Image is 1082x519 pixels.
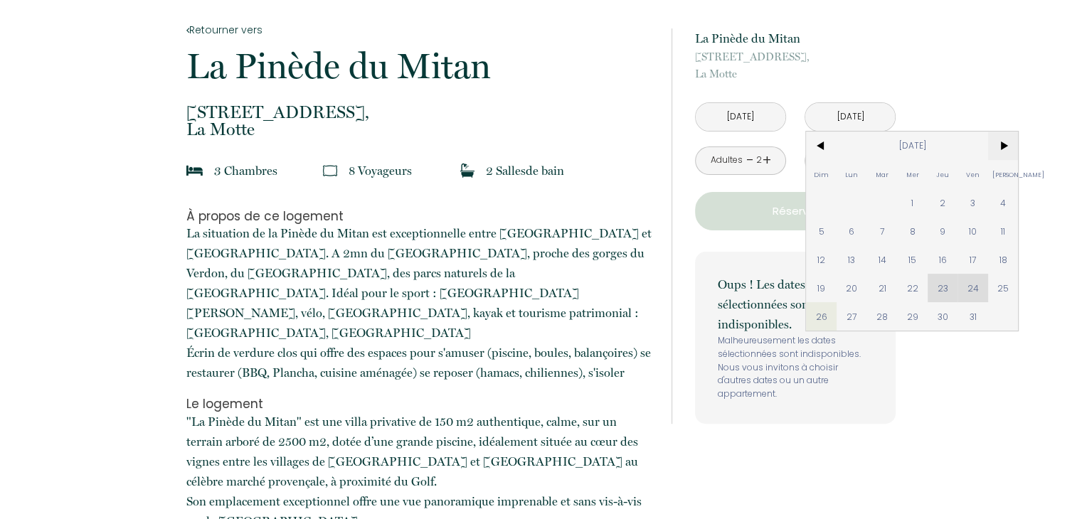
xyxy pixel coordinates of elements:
[186,226,652,380] span: La situation de la Pinède du Mitan est exceptionnelle entre [GEOGRAPHIC_DATA] et [GEOGRAPHIC_DATA...
[695,48,896,65] span: [STREET_ADDRESS],
[272,164,277,178] span: s
[867,302,898,331] span: 28
[988,217,1019,245] span: 11
[988,132,1019,160] span: >
[897,302,928,331] span: 29
[897,160,928,188] span: Mer
[806,160,837,188] span: Dim
[837,245,867,274] span: 13
[928,160,958,188] span: Jeu
[805,103,895,131] input: Départ
[763,149,771,171] a: +
[186,22,653,38] a: Retourner vers
[718,274,873,334] p: Oups ! Les dates sélectionnées sont indisponibles.
[521,164,526,178] span: s
[746,149,754,171] a: -
[349,161,412,181] p: 8 Voyageur
[958,217,988,245] span: 10
[958,302,988,331] span: 31
[695,28,896,48] p: La Pinède du Mitan
[806,302,837,331] span: 26
[186,209,653,223] h2: À propos de ce logement
[323,164,337,178] img: guests
[958,160,988,188] span: Ven
[700,203,891,220] p: Réserver
[806,274,837,302] span: 19
[897,245,928,274] span: 15
[897,217,928,245] span: 8
[988,188,1019,217] span: 4
[710,154,742,167] div: Adultes
[806,245,837,274] span: 12
[186,397,653,411] h3: Le logement
[695,192,896,230] button: Réserver
[928,302,958,331] span: 30
[928,245,958,274] span: 16
[867,217,898,245] span: 7
[897,188,928,217] span: 1
[958,245,988,274] span: 17
[928,217,958,245] span: 9
[867,274,898,302] span: 21
[837,302,867,331] span: 27
[867,160,898,188] span: Mar
[837,132,988,160] span: [DATE]
[806,217,837,245] span: 5
[897,274,928,302] span: 22
[695,48,896,82] p: La Motte
[486,161,564,181] p: 2 Salle de bain
[718,334,873,401] p: Malheureusement les dates sélectionnées sont indisponibles. Nous vous invitons à choisir d'autres...
[867,245,898,274] span: 14
[837,160,867,188] span: Lun
[958,188,988,217] span: 3
[214,161,277,181] p: 3 Chambre
[806,132,837,160] span: <
[837,217,867,245] span: 6
[186,48,653,84] p: La Pinède du Mitan
[186,104,653,138] p: La Motte
[928,188,958,217] span: 2
[696,103,785,131] input: Arrivée
[837,274,867,302] span: 20
[755,154,763,167] div: 2
[186,104,653,121] span: [STREET_ADDRESS],
[988,160,1019,188] span: [PERSON_NAME]
[988,274,1019,302] span: 25
[407,164,412,178] span: s
[988,245,1019,274] span: 18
